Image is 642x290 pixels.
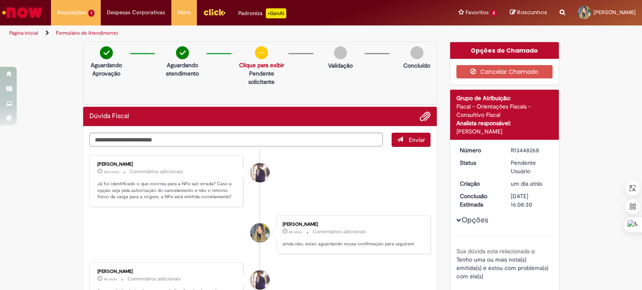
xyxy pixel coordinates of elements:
div: [PERSON_NAME] [456,127,553,136]
p: +GenAi [266,8,286,18]
div: 26/08/2025 13:13:14 [511,179,550,188]
span: Favoritos [466,8,489,17]
img: click_logo_yellow_360x200.png [203,6,226,18]
span: um dia atrás [511,180,542,187]
a: Página inicial [9,30,38,36]
div: Pendente Usuário [511,159,550,175]
div: Gabriel Rodrigues Barao [250,270,270,290]
span: [PERSON_NAME] [594,9,636,16]
span: 2 [490,10,497,17]
span: 1 [88,10,94,17]
p: Já foi identificado o que ocorreu para a NFe sair errada? Caso a opção seja pela autorização do c... [97,181,237,200]
a: Rascunhos [510,9,547,17]
img: check-circle-green.png [176,46,189,59]
div: Opções do Chamado [450,42,559,59]
img: img-circle-grey.png [334,46,347,59]
span: Tenho uma ou mais nota(s) emitida(s) e estou com problema(s) com ela(s) [456,256,550,280]
div: Giulia Monique Antunes Do Nascimento [250,223,270,242]
small: Comentários adicionais [130,168,183,175]
textarea: Digite sua mensagem aqui... [89,133,383,147]
b: Sua dúvida esta relacionada a: [456,247,535,255]
h2: Dúvida Fiscal Histórico de tíquete [89,113,129,120]
dt: Status [453,159,505,167]
time: 27/08/2025 14:36:45 [104,169,119,174]
small: Comentários adicionais [313,228,366,235]
button: Cancelar Chamado [456,65,553,78]
div: Padroniza [238,8,286,18]
img: circle-minus.png [255,46,268,59]
span: Enviar [409,136,425,144]
div: R13448268 [511,146,550,154]
dt: Número [453,146,505,154]
div: [DATE] 16:08:30 [511,192,550,209]
span: 4h atrás [104,277,117,282]
div: Analista responsável: [456,119,553,127]
div: Gabriel Rodrigues Barao [250,163,270,182]
a: Formulário de Atendimento [56,30,118,36]
time: 27/08/2025 10:32:37 [104,277,117,282]
img: check-circle-green.png [100,46,113,59]
dt: Conclusão Estimada [453,192,505,209]
time: 26/08/2025 13:13:14 [511,180,542,187]
time: 27/08/2025 10:37:26 [289,229,302,235]
span: 4h atrás [289,229,302,235]
img: ServiceNow [1,4,44,21]
div: [PERSON_NAME] [283,222,422,227]
div: Grupo de Atribuição: [456,94,553,102]
img: img-circle-grey.png [410,46,423,59]
span: Requisições [57,8,87,17]
span: 18m atrás [104,169,119,174]
div: Fiscal - Orientações Fiscais - Consultivo Fiscal [456,102,553,119]
span: More [178,8,191,17]
div: [PERSON_NAME] [97,162,237,167]
span: Despesas Corporativas [107,8,165,17]
p: Pendente solicitante [239,69,284,86]
ul: Trilhas de página [6,25,422,41]
span: Rascunhos [517,8,547,16]
p: Aguardando Aprovação [87,61,126,78]
button: Adicionar anexos [420,111,431,122]
p: Concluído [403,61,430,70]
small: Comentários adicionais [127,275,181,282]
p: ainda não, estao aguardando nossa confirmação para seguirem [283,241,422,247]
p: Aguardando atendimento [163,61,202,78]
p: Validação [328,61,353,70]
dt: Criação [453,179,505,188]
div: [PERSON_NAME] [97,269,237,274]
button: Enviar [392,133,431,147]
a: Clique para exibir [239,61,284,69]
